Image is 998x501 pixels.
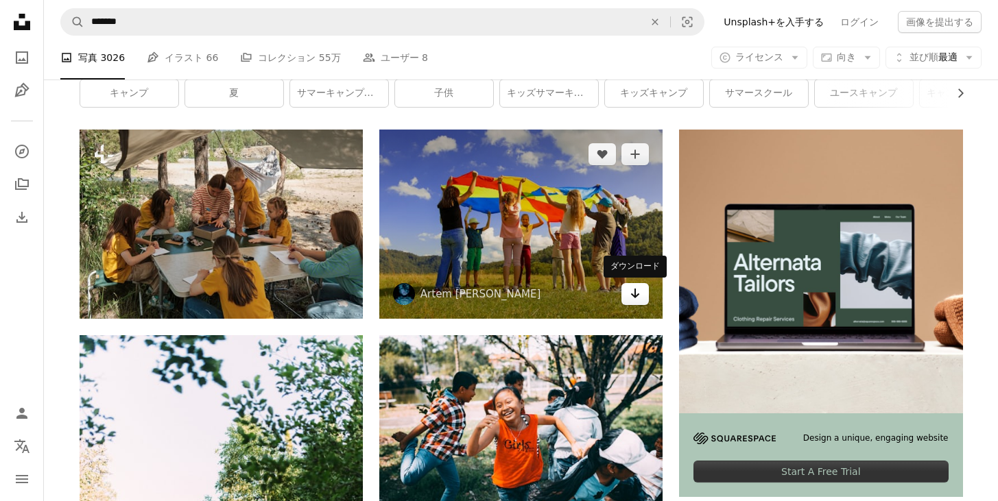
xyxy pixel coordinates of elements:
[379,423,663,435] a: 笑いながら走る女の子
[815,80,913,107] a: ユースキャンプ
[621,283,649,305] a: ダウンロード
[147,36,218,80] a: イラスト 66
[60,8,704,36] form: サイト内でビジュアルを探す
[8,8,36,38] a: ホーム — Unsplash
[693,432,776,444] img: file-1705255347840-230a6ab5bca9image
[363,36,428,80] a: ユーザー 8
[8,138,36,165] a: 探す
[80,217,363,230] a: テーブルを囲む子どもたちのグループ
[832,11,887,33] a: ログイン
[393,283,415,305] img: Artem Kniazのプロフィールを見る
[671,9,704,35] button: ビジュアル検索
[604,256,667,278] div: ダウンロード
[8,44,36,71] a: 写真
[898,11,982,33] button: 画像を提出する
[379,130,663,318] img: 昼間、緑の芝生の上に立つ女性たち
[886,47,982,69] button: 並び順最適
[948,80,963,107] button: リストを右にスクロールする
[8,465,36,493] button: メニュー
[711,47,807,69] button: ライセンス
[679,130,962,497] a: Design a unique, engaging websiteStart A Free Trial
[8,204,36,231] a: ダウンロード履歴
[589,143,616,165] button: いいね！
[422,50,428,65] span: 8
[185,80,283,107] a: 夏
[621,143,649,165] button: コレクションに追加する
[8,432,36,460] button: 言語
[715,11,832,33] a: Unsplash+を入手する
[910,51,938,62] span: 並び順
[693,461,948,482] div: Start A Free Trial
[837,51,856,62] span: 向き
[8,400,36,427] a: ログイン / 登録する
[80,80,178,107] a: キャンプ
[61,9,84,35] button: Unsplashで検索する
[910,51,958,64] span: 最適
[206,50,219,65] span: 66
[8,77,36,104] a: イラスト
[605,80,703,107] a: キッズキャンプ
[803,432,949,444] span: Design a unique, engaging website
[679,130,962,413] img: file-1707885205802-88dd96a21c72image
[8,171,36,198] a: コレクション
[379,217,663,230] a: 昼間、緑の芝生の上に立つ女性たち
[710,80,808,107] a: サマースクール
[395,80,493,107] a: 子供
[735,51,783,62] span: ライセンス
[319,50,341,65] span: 55万
[80,130,363,318] img: テーブルを囲む子どもたちのグループ
[500,80,598,107] a: キッズサマーキャンプ
[813,47,880,69] button: 向き
[290,80,388,107] a: サマーキャンプキッズ
[420,287,541,301] a: Artem [PERSON_NAME]
[240,36,340,80] a: コレクション 55万
[640,9,670,35] button: 全てクリア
